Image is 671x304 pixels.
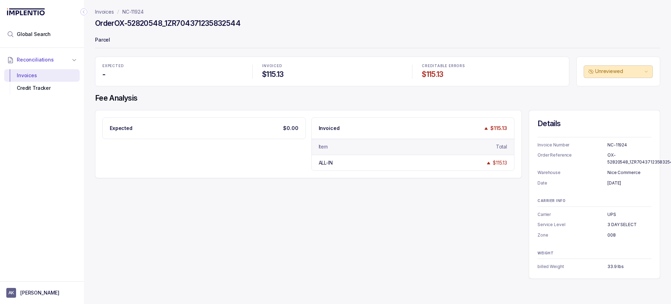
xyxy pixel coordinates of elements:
[262,64,402,68] p: INVOICED
[537,142,651,186] ul: Information Summary
[6,288,16,298] span: User initials
[319,125,340,132] p: Invoiced
[607,142,651,149] p: NC-11924
[102,64,243,68] p: EXPECTED
[10,82,74,94] div: Credit Tracker
[537,180,607,187] p: Date
[319,143,328,150] div: Item
[95,8,144,15] nav: breadcrumb
[584,65,653,78] button: Unreviewed
[10,69,74,82] div: Invoices
[537,152,607,165] p: Order Reference
[102,70,243,79] h4: -
[607,211,651,218] p: UPS
[4,68,80,96] div: Reconciliations
[422,70,562,79] h4: $115.13
[537,211,607,218] p: Carrier
[422,64,562,68] p: CREDITABLE ERRORS
[490,125,507,132] p: $115.13
[95,34,660,48] p: Parcel
[95,8,114,15] a: Invoices
[607,263,651,270] p: 33.9 lbs
[20,289,59,296] p: [PERSON_NAME]
[607,221,651,228] p: 3 DAY SELECT
[607,180,651,187] p: [DATE]
[537,221,607,228] p: Service Level
[496,143,507,150] div: Total
[537,142,607,149] p: Invoice Number
[4,52,80,67] button: Reconciliations
[6,288,78,298] button: User initials[PERSON_NAME]
[493,159,507,166] div: $115.13
[95,93,660,103] h4: Fee Analysis
[537,251,651,255] p: WEIGHT
[607,232,651,239] p: 008
[537,232,607,239] p: Zone
[17,56,54,63] span: Reconciliations
[319,159,333,166] div: ALL-IN
[537,169,607,176] p: Warehouse
[537,119,651,129] h4: Details
[110,125,132,132] p: Expected
[17,31,51,38] span: Global Search
[80,8,88,16] div: Collapse Icon
[262,70,402,79] h4: $115.13
[283,125,298,132] p: $0.00
[537,263,607,270] p: billed Weight
[486,160,491,166] img: trend image
[537,199,651,203] p: CARRIER INFO
[537,211,651,239] ul: Information Summary
[95,19,240,28] h4: Order OX-52820548_1ZR704371235832544
[595,68,643,75] p: Unreviewed
[607,169,651,176] p: Nice Commerce
[537,263,651,270] ul: Information Summary
[122,8,144,15] a: NC-11924
[483,126,489,131] img: trend image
